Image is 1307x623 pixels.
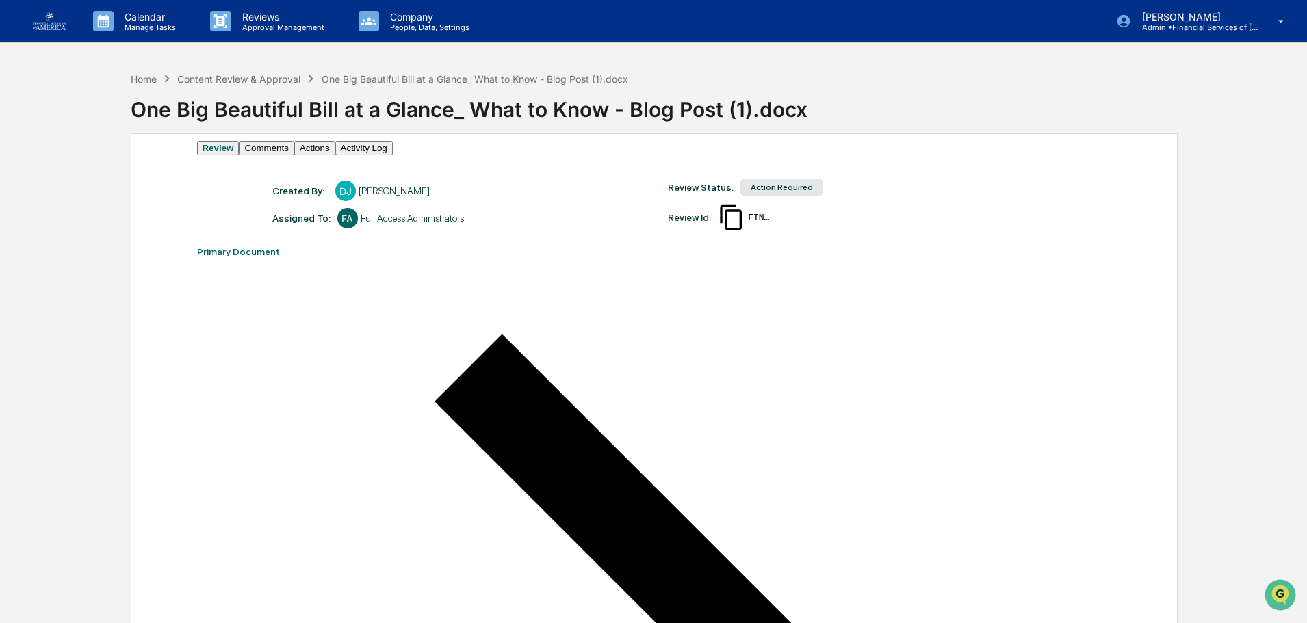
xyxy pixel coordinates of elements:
div: DJ [335,181,356,201]
p: Company [379,11,476,23]
div: We're available if you need us! [47,118,173,129]
div: 🔎 [14,200,25,211]
button: Comments [239,141,294,155]
div: Home [131,73,157,85]
img: 1746055101610-c473b297-6a78-478c-a979-82029cc54cd1 [14,105,38,129]
p: Calendar [114,11,183,23]
span: Preclearance [27,172,88,186]
div: Start new chat [47,105,224,118]
p: Admin • Financial Services of [GEOGRAPHIC_DATA] [1131,23,1258,32]
div: secondary tabs example [197,141,1112,155]
div: 🗄️ [99,174,110,185]
a: 🗄️Attestations [94,167,175,191]
div: Full Access Administrators [361,213,464,224]
span: Primary Document [197,246,280,257]
button: Activity Log [335,141,393,155]
div: Review Status: [668,182,734,193]
div: FA [337,208,358,228]
p: Manage Tasks [114,23,183,32]
p: People, Data, Settings [379,23,476,32]
div: Action Required [740,179,823,196]
p: Approval Management [231,23,331,32]
div: Review Id: [668,212,711,223]
button: Review [197,141,240,155]
div: Content Review & Approval [177,73,300,85]
span: Data Lookup [27,198,86,212]
div: Assigned To: [272,213,331,224]
div: One Big Beautiful Bill at a Glance_ What to Know - Blog Post (1).docx [131,86,1307,122]
img: logo [33,12,66,30]
a: 🖐️Preclearance [8,167,94,191]
iframe: Open customer support [1263,578,1300,615]
a: 🔎Data Lookup [8,193,92,217]
p: Reviews [231,11,331,23]
p: How can we help? [14,29,249,51]
button: Actions [294,141,335,155]
span: Attestations [113,172,170,186]
div: [PERSON_NAME] [359,185,430,196]
div: Created By: ‎ ‎ [272,185,328,196]
div: One Big Beautiful Bill at a Glance_ What to Know - Blog Post (1).docx [322,73,628,85]
p: [PERSON_NAME] [1131,11,1258,23]
button: Start new chat [233,109,249,125]
span: Pylon [136,232,166,242]
div: 🖐️ [14,174,25,185]
a: Powered byPylon [96,231,166,242]
span: 5700c88b-4582-4486-8709-4ff53c5b6db6 [748,212,774,223]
